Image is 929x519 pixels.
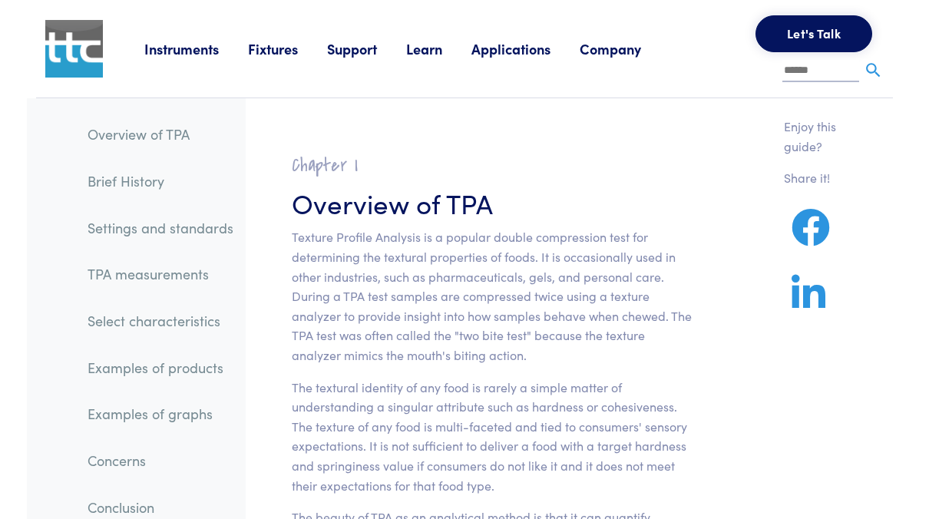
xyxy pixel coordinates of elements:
p: Enjoy this guide? [784,117,856,156]
a: Select characteristics [75,303,246,339]
p: Share it! [784,168,856,188]
a: TPA measurements [75,256,246,292]
a: Settings and standards [75,210,246,246]
a: Instruments [144,39,248,58]
a: Learn [406,39,471,58]
h3: Overview of TPA [292,183,692,221]
a: Support [327,39,406,58]
h2: Chapter I [292,154,692,177]
img: ttc_logo_1x1_v1.0.png [45,20,103,78]
button: Let's Talk [755,15,872,52]
a: Concerns [75,443,246,478]
a: Examples of graphs [75,396,246,431]
a: Fixtures [248,39,327,58]
a: Applications [471,39,580,58]
p: Texture Profile Analysis is a popular double compression test for determining the textural proper... [292,227,692,365]
a: Brief History [75,164,246,199]
a: Share on LinkedIn [784,293,833,312]
a: Company [580,39,670,58]
p: The textural identity of any food is rarely a simple matter of understanding a singular attribute... [292,378,692,496]
a: Overview of TPA [75,117,246,152]
a: Examples of products [75,350,246,385]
